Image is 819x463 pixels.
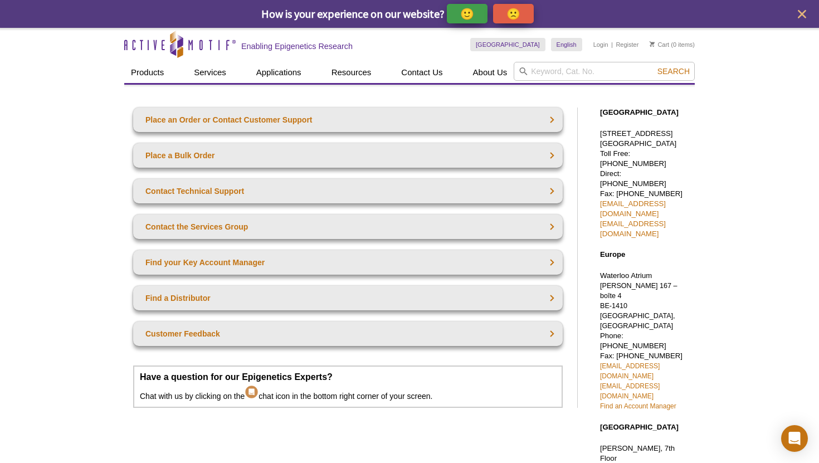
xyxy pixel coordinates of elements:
p: Waterloo Atrium Phone: [PHONE_NUMBER] Fax: [PHONE_NUMBER] [600,271,689,411]
a: Login [593,41,608,48]
a: Find your Key Account Manager [133,250,563,275]
a: Place a Bulk Order [133,143,563,168]
strong: [GEOGRAPHIC_DATA] [600,423,679,431]
input: Keyword, Cat. No. [514,62,695,81]
div: Open Intercom Messenger [781,425,808,452]
a: Contact the Services Group [133,215,563,239]
a: Products [124,62,170,83]
a: [GEOGRAPHIC_DATA] [470,38,545,51]
a: Customer Feedback [133,321,563,346]
a: About Us [466,62,514,83]
a: Services [187,62,233,83]
a: Register [616,41,638,48]
button: close [795,7,809,21]
span: How is your experience on our website? [261,7,445,21]
li: (0 items) [650,38,695,51]
strong: [GEOGRAPHIC_DATA] [600,108,679,116]
a: [EMAIL_ADDRESS][DOMAIN_NAME] [600,362,660,380]
a: Contact Technical Support [133,179,563,203]
p: Chat with us by clicking on the chat icon in the bottom right corner of your screen. [140,372,556,401]
a: Applications [250,62,308,83]
a: English [551,38,582,51]
a: Resources [325,62,378,83]
h2: Enabling Epigenetics Research [241,41,353,51]
p: 🙂 [460,7,474,21]
p: [STREET_ADDRESS] [GEOGRAPHIC_DATA] Toll Free: [PHONE_NUMBER] Direct: [PHONE_NUMBER] Fax: [PHONE_N... [600,129,689,239]
a: [EMAIL_ADDRESS][DOMAIN_NAME] [600,382,660,400]
a: Place an Order or Contact Customer Support [133,108,563,132]
img: Your Cart [650,41,655,47]
span: [PERSON_NAME] 167 – boîte 4 BE-1410 [GEOGRAPHIC_DATA], [GEOGRAPHIC_DATA] [600,282,677,330]
p: 🙁 [506,7,520,21]
strong: Europe [600,250,625,259]
button: Search [654,66,693,76]
a: Find a Distributor [133,286,563,310]
a: Cart [650,41,669,48]
span: Search [657,67,690,76]
strong: Have a question for our Epigenetics Experts? [140,372,333,382]
a: [EMAIL_ADDRESS][DOMAIN_NAME] [600,220,666,238]
a: [EMAIL_ADDRESS][DOMAIN_NAME] [600,199,666,218]
li: | [611,38,613,51]
img: Intercom Chat [245,382,259,399]
a: Contact Us [394,62,449,83]
a: Find an Account Manager [600,402,676,410]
